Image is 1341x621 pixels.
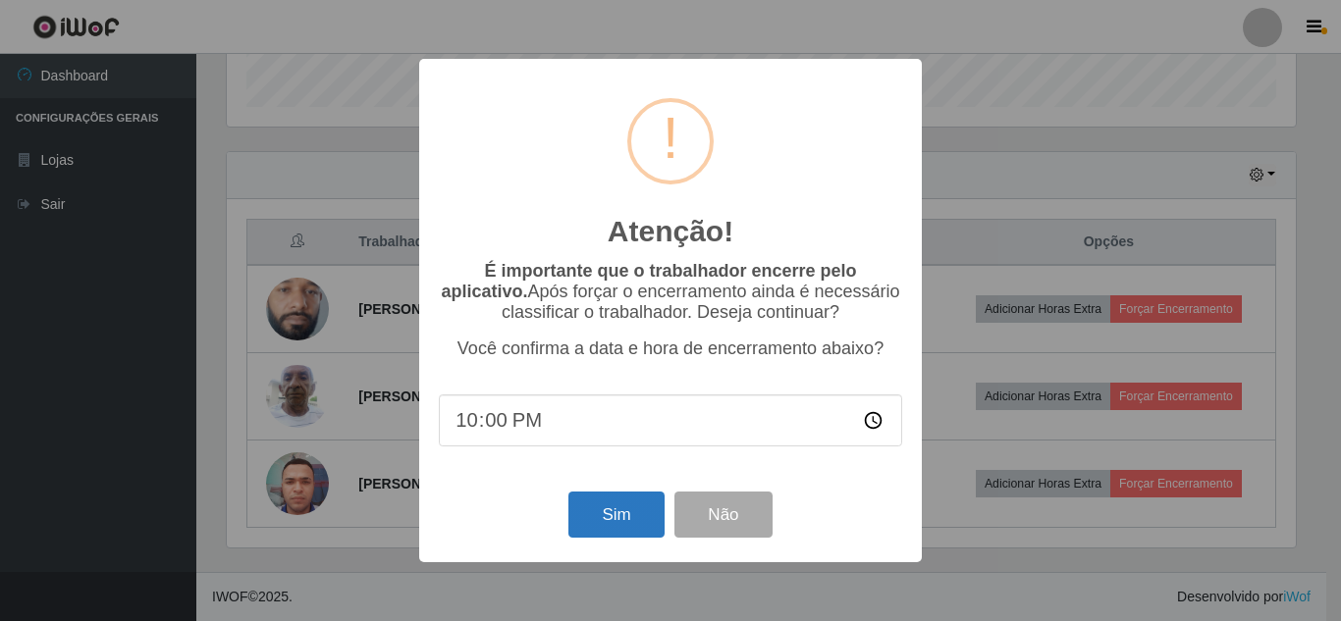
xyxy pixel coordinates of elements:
[441,261,856,301] b: É importante que o trabalhador encerre pelo aplicativo.
[608,214,733,249] h2: Atenção!
[439,338,902,359] p: Você confirma a data e hora de encerramento abaixo?
[568,492,664,538] button: Sim
[439,261,902,323] p: Após forçar o encerramento ainda é necessário classificar o trabalhador. Deseja continuar?
[674,492,772,538] button: Não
